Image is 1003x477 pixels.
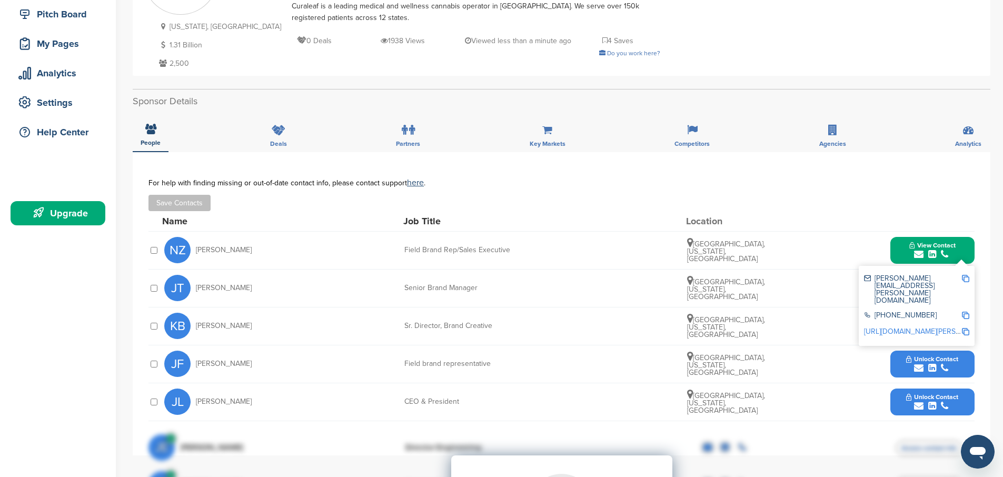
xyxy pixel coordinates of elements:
[909,242,956,249] span: View Contact
[16,204,105,223] div: Upgrade
[687,240,765,263] span: [GEOGRAPHIC_DATA], [US_STATE], [GEOGRAPHIC_DATA]
[381,34,425,47] p: 1938 Views
[196,246,252,254] span: [PERSON_NAME]
[196,322,252,330] span: [PERSON_NAME]
[164,275,191,301] span: JT
[687,315,765,339] span: [GEOGRAPHIC_DATA], [US_STATE], [GEOGRAPHIC_DATA]
[148,178,975,187] div: For help with finding missing or out-of-date contact info, please contact support .
[864,327,992,336] a: [URL][DOMAIN_NAME][PERSON_NAME]
[864,312,961,321] div: [PHONE_NUMBER]
[196,398,252,405] span: [PERSON_NAME]
[156,20,281,33] p: [US_STATE], [GEOGRAPHIC_DATA]
[404,398,562,405] div: CEO & President
[962,312,969,319] img: Copy
[893,386,971,418] button: Unlock Contact
[396,141,420,147] span: Partners
[297,34,332,47] p: 0 Deals
[961,435,995,469] iframe: Button to launch messaging window
[955,141,981,147] span: Analytics
[404,322,562,330] div: Sr. Director, Brand Creative
[962,328,969,335] img: Copy
[686,216,765,226] div: Location
[156,57,281,70] p: 2,500
[403,216,561,226] div: Job Title
[11,91,105,115] a: Settings
[148,195,211,211] button: Save Contacts
[164,313,191,339] span: KB
[11,201,105,225] a: Upgrade
[687,353,765,377] span: [GEOGRAPHIC_DATA], [US_STATE], [GEOGRAPHIC_DATA]
[465,34,571,47] p: Viewed less than a minute ago
[270,141,287,147] span: Deals
[602,34,633,47] p: 4 Saves
[404,246,562,254] div: Field Brand Rep/Sales Executive
[16,64,105,83] div: Analytics
[407,177,424,188] a: here
[893,348,971,380] button: Unlock Contact
[864,275,961,304] div: [PERSON_NAME][EMAIL_ADDRESS][PERSON_NAME][DOMAIN_NAME]
[906,393,958,401] span: Unlock Contact
[404,360,562,367] div: Field brand representative
[196,284,252,292] span: [PERSON_NAME]
[16,5,105,24] div: Pitch Board
[16,123,105,142] div: Help Center
[11,32,105,56] a: My Pages
[687,277,765,301] span: [GEOGRAPHIC_DATA], [US_STATE], [GEOGRAPHIC_DATA]
[196,360,252,367] span: [PERSON_NAME]
[897,234,968,266] button: View Contact
[292,1,660,24] div: Curaleaf is a leading medical and wellness cannabis operator in [GEOGRAPHIC_DATA]. We serve over ...
[819,141,846,147] span: Agencies
[674,141,710,147] span: Competitors
[962,275,969,282] img: Copy
[11,61,105,85] a: Analytics
[599,49,660,57] a: Do you work here?
[11,2,105,26] a: Pitch Board
[906,355,958,363] span: Unlock Contact
[164,237,191,263] span: NZ
[687,391,765,415] span: [GEOGRAPHIC_DATA], [US_STATE], [GEOGRAPHIC_DATA]
[404,284,562,292] div: Senior Brand Manager
[530,141,565,147] span: Key Markets
[156,38,281,52] p: 1.31 Billion
[164,389,191,415] span: JL
[11,120,105,144] a: Help Center
[162,216,278,226] div: Name
[164,351,191,377] span: JF
[607,49,660,57] span: Do you work here?
[16,34,105,53] div: My Pages
[133,94,990,108] h2: Sponsor Details
[141,140,161,146] span: People
[16,93,105,112] div: Settings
